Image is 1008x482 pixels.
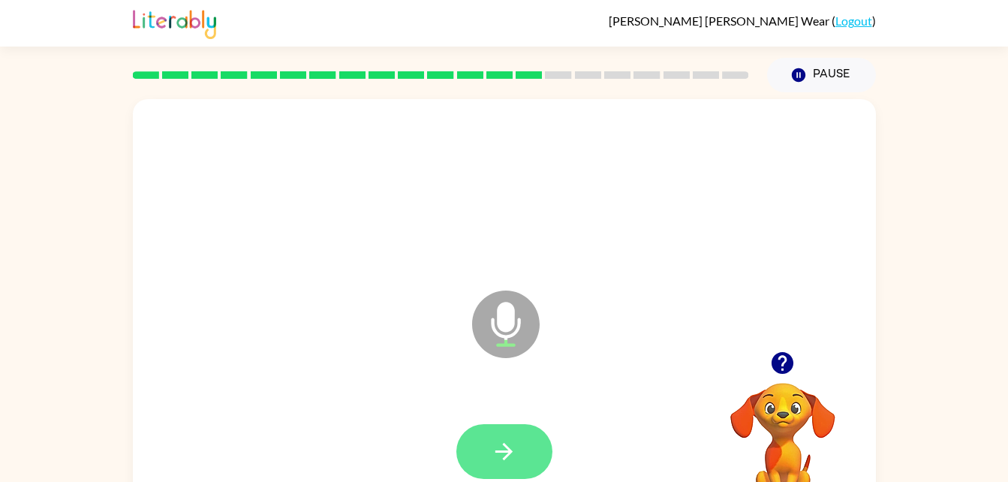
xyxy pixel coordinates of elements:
span: [PERSON_NAME] [PERSON_NAME] Wear [609,14,832,28]
button: Pause [767,58,876,92]
img: Literably [133,6,216,39]
div: ( ) [609,14,876,28]
a: Logout [835,14,872,28]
